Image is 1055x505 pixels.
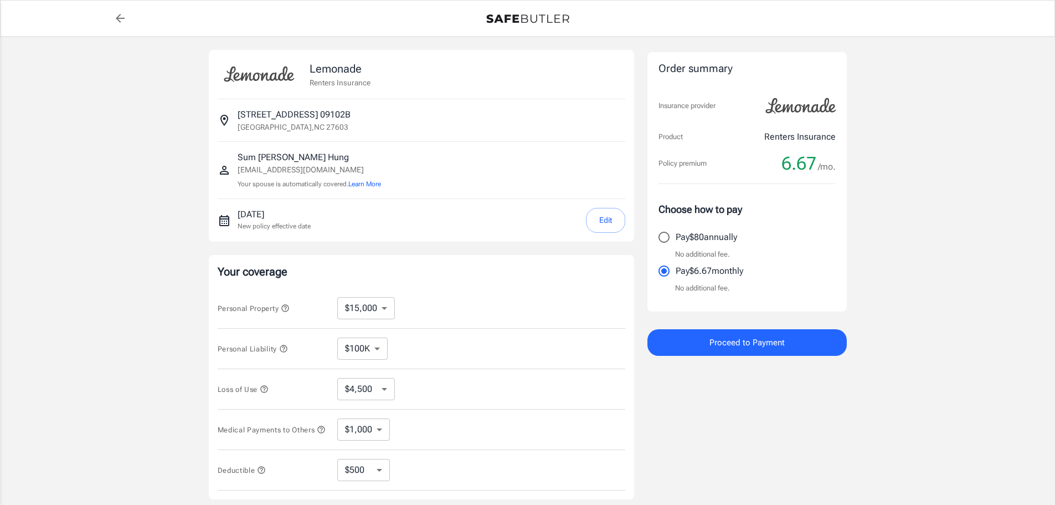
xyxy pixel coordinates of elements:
svg: New policy start date [218,214,231,227]
svg: Insured address [218,114,231,127]
p: Pay $6.67 monthly [676,264,743,278]
button: Personal Liability [218,342,288,355]
button: Edit [586,208,625,233]
button: Proceed to Payment [647,329,847,356]
button: Deductible [218,463,266,477]
button: Learn More [348,179,381,189]
img: Lemonade [218,59,301,90]
p: Choose how to pay [658,202,836,217]
button: Personal Property [218,302,290,315]
p: No additional fee. [675,283,730,294]
p: Product [658,131,683,142]
p: Your spouse is automatically covered. [238,179,381,190]
p: Pay $80 annually [676,231,737,244]
span: Personal Liability [218,345,288,353]
p: [EMAIL_ADDRESS][DOMAIN_NAME] [238,164,381,176]
p: Insurance provider [658,100,716,111]
span: /mo. [818,159,836,175]
p: Renters Insurance [310,77,370,88]
span: Proceed to Payment [709,335,785,350]
img: Back to quotes [486,14,569,23]
span: Loss of Use [218,385,269,394]
div: Order summary [658,61,836,77]
p: No additional fee. [675,249,730,260]
span: Personal Property [218,304,290,313]
button: Loss of Use [218,382,269,396]
span: 6.67 [781,152,816,175]
p: Lemonade [310,60,370,77]
svg: Insured person [218,164,231,177]
span: Medical Payments to Others [218,426,326,434]
p: New policy effective date [238,221,311,231]
img: Lemonade [759,90,842,121]
p: [GEOGRAPHIC_DATA] , NC 27603 [238,121,348,132]
p: [DATE] [238,208,311,221]
p: Policy premium [658,158,707,169]
p: Renters Insurance [764,130,836,144]
span: Deductible [218,466,266,475]
p: [STREET_ADDRESS] 09102B [238,108,351,121]
a: back to quotes [109,7,131,29]
button: Medical Payments to Others [218,423,326,436]
p: Your coverage [218,264,625,279]
p: Sum [PERSON_NAME] Hung [238,151,381,164]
